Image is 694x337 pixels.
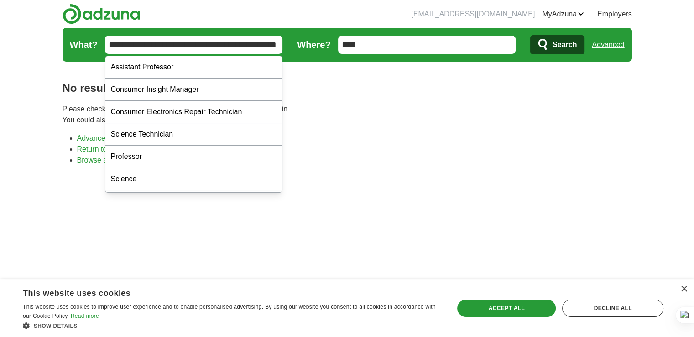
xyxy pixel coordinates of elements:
p: Please check your spelling or enter another search term and try again. You could also try one of ... [63,104,632,126]
h1: No results found [63,80,632,96]
a: Advanced [592,36,624,54]
a: MyAdzuna [542,9,584,20]
label: What? [70,38,98,52]
li: [EMAIL_ADDRESS][DOMAIN_NAME] [411,9,535,20]
a: Advanced search [77,134,134,142]
a: Read more, opens a new window [71,313,99,319]
img: Adzuna logo [63,4,140,24]
button: Search [530,35,584,54]
a: Employers [597,9,632,20]
div: Decline all [562,300,663,317]
div: Show details [23,321,441,330]
div: This website uses cookies [23,285,418,299]
div: Close [680,286,687,293]
a: Return to the home page and start again [77,145,208,153]
label: Where? [297,38,330,52]
span: This website uses cookies to improve user experience and to enable personalised advertising. By u... [23,304,436,319]
span: Show details [34,323,78,329]
span: Search [553,36,577,54]
div: Agriculture Science [105,190,282,213]
div: Accept all [457,300,556,317]
a: Browse all live results across the [GEOGRAPHIC_DATA] [77,156,261,164]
